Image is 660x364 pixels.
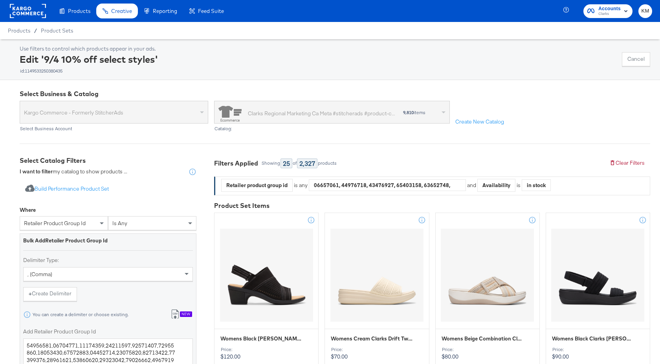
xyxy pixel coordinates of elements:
strong: + [29,290,32,297]
div: id: 1149533250380435 [20,68,158,74]
div: items [403,110,426,115]
span: / [30,27,41,34]
div: 25 [280,158,292,168]
button: Clear Filters [604,156,650,170]
strong: I want to filter [20,168,53,175]
div: New [180,311,192,317]
span: Accounts [598,5,621,13]
p: $90.00 [552,347,644,360]
span: Womens Black Nubuck Clarks Emily 2 Mist Size 8.5 [220,335,303,342]
button: AccountsClarks [583,4,632,18]
button: KM [638,4,652,18]
div: Bulk Add Retailer Product Group Id [23,237,193,244]
p: $70.00 [331,347,423,360]
label: Delimiter Type: [23,257,193,264]
div: is any [293,182,309,189]
div: my catalog to show products ... [20,168,127,176]
div: Price: [331,347,423,352]
p: $120.00 [220,347,312,360]
button: Cancel [622,52,650,66]
div: Select Catalog Filters [20,156,196,165]
strong: 9,810 [403,109,414,115]
div: Product Set Items [214,201,650,210]
div: Price: [220,347,312,352]
span: Products [8,27,30,34]
div: Use filters to control which products appear in your ads. [20,45,158,53]
span: KM [642,7,649,16]
span: Kargo Commerce - Formerly StitcherAds [24,106,198,119]
p: $80.00 [442,347,533,360]
div: Select Business Account [20,126,208,131]
label: Add Retailer Product Group Id [23,328,193,335]
div: Clarks Regional Marketing Ca Meta #stitcherads #product-catalog #keep [248,109,395,118]
span: is any [112,220,127,227]
div: 06657061, 44976718, 43476927, 65403158, 63652748, 69837861, 53552325, 90920670, 61409750, 7847776... [309,179,466,191]
div: of [292,160,297,166]
div: You can create a delimiter or choose existing. [32,312,129,317]
button: New [165,308,198,322]
div: Price: [552,347,644,352]
span: Reporting [153,8,177,14]
span: Feed Suite [198,8,224,14]
button: Build Performance Product Set [20,182,114,197]
span: retailer product group id [24,220,86,227]
div: 2,327 [297,158,317,168]
span: Womens Black Clarks Arla Stroll Size 5 [552,335,635,342]
div: and [467,179,551,192]
span: Womens Cream Clarks Drift Twist Size 7.5 [331,335,414,342]
span: , (comma) [27,271,52,278]
div: Filters Applied [214,159,258,168]
div: Retailer product group id [222,179,292,191]
span: Clarks [598,11,621,17]
button: Create New Catalog [450,115,510,129]
span: Products [68,8,90,14]
a: Product Sets [41,27,73,34]
div: Price: [442,347,533,352]
div: Edit '9/4 10% off select styles' [20,53,158,74]
div: products [317,160,337,166]
span: Creative [111,8,132,14]
div: in stock [522,179,550,191]
div: Showing [261,160,280,166]
button: +Create Delimiter [23,287,77,301]
div: Catalog: [214,126,450,131]
div: Availability [478,179,515,191]
span: Womens Beige Combination Clarks Arla Wave Size 6 [442,335,524,342]
div: Select Business & Catalog [20,89,650,98]
div: Where [20,206,36,214]
div: is [515,182,522,189]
